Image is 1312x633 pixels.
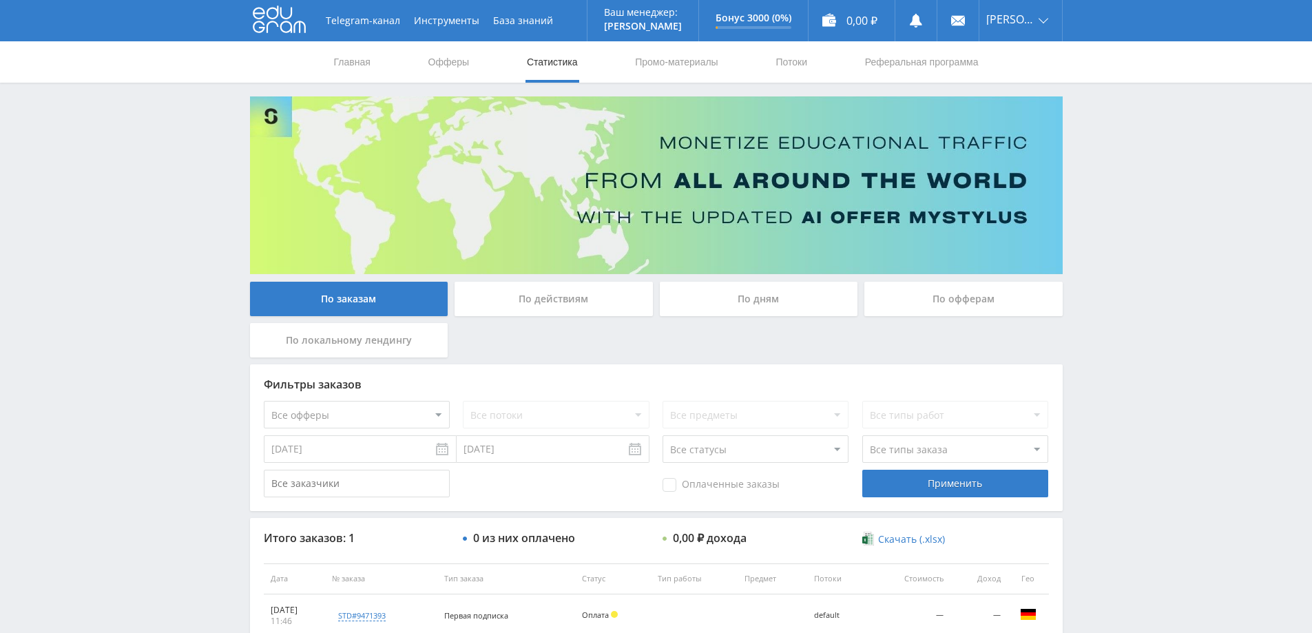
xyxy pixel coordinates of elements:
span: [PERSON_NAME] [986,14,1034,25]
div: Фильтры заказов [264,378,1049,391]
div: По офферам [864,282,1063,316]
p: Бонус 3000 (0%) [716,12,791,23]
div: По заказам [250,282,448,316]
div: По дням [660,282,858,316]
a: Главная [333,41,372,83]
p: [PERSON_NAME] [604,21,682,32]
div: Применить [862,470,1048,497]
img: Banner [250,96,1063,274]
div: По локальному лендингу [250,323,448,357]
a: Статистика [525,41,579,83]
input: Все заказчики [264,470,450,497]
a: Промо-материалы [634,41,719,83]
div: По действиям [455,282,653,316]
a: Потоки [774,41,809,83]
a: Реферальная программа [864,41,980,83]
p: Ваш менеджер: [604,7,682,18]
span: Оплаченные заказы [663,478,780,492]
a: Офферы [427,41,471,83]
